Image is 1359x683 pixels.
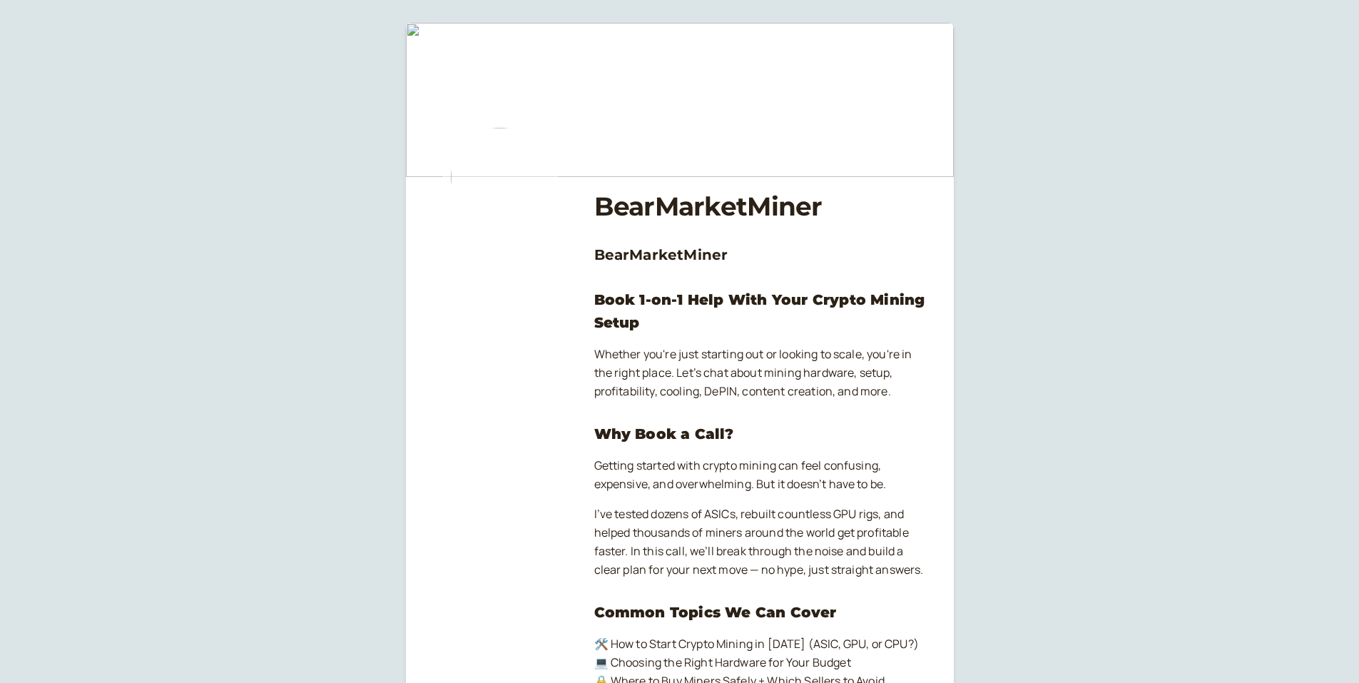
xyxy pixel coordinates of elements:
h3: BearMarketMiner [594,243,931,266]
strong: Book 1-on-1 Help With Your Crypto Mining Setup [594,291,925,331]
strong: Why Book a Call? [594,425,734,442]
h1: BearMarketMiner [594,191,931,222]
p: Getting started with crypto mining can feel confusing, expensive, and overwhelming. But it doesn’... [594,457,931,494]
strong: Common Topics We Can Cover [594,604,837,621]
p: I’ve tested dozens of ASICs, rebuilt countless GPU rigs, and helped thousands of miners around th... [594,505,931,580]
p: Whether you're just starting out or looking to scale, you're in the right place. Let’s chat about... [594,345,931,401]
